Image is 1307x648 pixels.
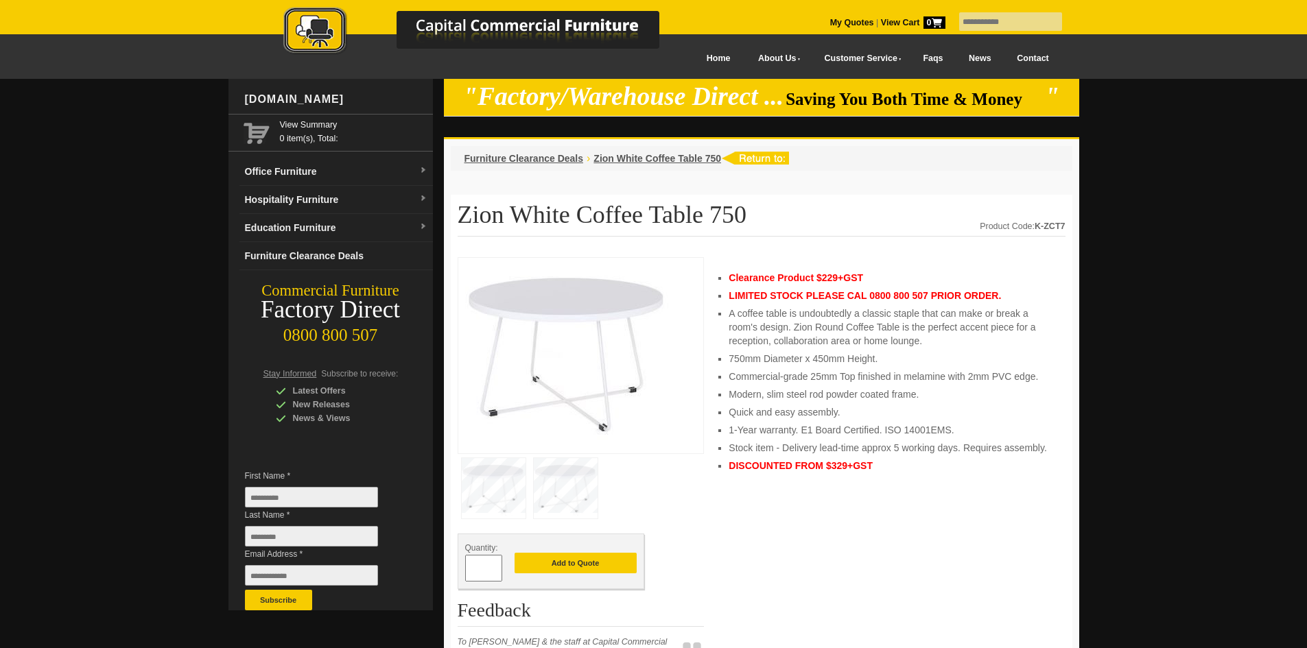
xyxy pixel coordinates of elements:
img: dropdown [419,223,427,231]
div: Factory Direct [228,300,433,320]
img: return to [721,152,789,165]
a: Furniture Clearance Deals [464,153,584,164]
a: View Cart0 [878,18,945,27]
a: Contact [1004,43,1061,74]
span: First Name * [245,469,399,483]
span: LIMITED STOCK PLEASE CAL 0800 800 507 PRIOR ORDER. [729,290,1001,301]
li: Modern, slim steel rod powder coated frame. [729,387,1051,401]
a: View Summary [280,118,427,132]
strong: DISCOUNTED FROM $329+GST [729,460,873,471]
input: First Name * [245,487,378,507]
li: A coffee table is undoubtedly a classic staple that can make or break a room's design. Zion Round... [729,307,1051,348]
li: Commercial-grade 25mm Top finished in melamine with 2mm PVC edge. [729,370,1051,383]
a: Furniture Clearance Deals [239,242,433,270]
li: › [587,152,590,165]
span: 0 [923,16,945,29]
img: Zion White Coffee Table 750 [465,265,671,442]
button: Subscribe [245,590,312,610]
div: New Releases [276,398,406,411]
strong: K-ZCT7 [1035,221,1065,231]
h2: Feedback [458,600,705,627]
div: Commercial Furniture [228,281,433,300]
span: Saving You Both Time & Money [786,90,1043,108]
span: Stock item - Delivery lead-time approx 5 working days. Requires assembly. [729,442,1046,453]
a: News [956,43,1004,74]
h1: Zion White Coffee Table 750 [458,202,1065,237]
img: Capital Commercial Furniture Logo [246,7,726,57]
div: News & Views [276,411,406,425]
a: Office Furnituredropdown [239,158,433,186]
img: dropdown [419,195,427,203]
span: Clearance Product $229+GST [729,272,863,283]
button: Add to Quote [515,553,637,573]
span: 0 item(s), Total: [280,118,427,143]
li: 1-Year warranty. E1 Board Certified. ISO 14001EMS. [729,423,1051,437]
a: My Quotes [830,18,874,27]
a: About Us [743,43,809,74]
li: 750mm Diameter x 450mm Height. [729,352,1051,365]
div: Latest Offers [276,384,406,398]
em: "Factory/Warehouse Direct ... [463,82,784,110]
em: " [1045,82,1059,110]
a: Education Furnituredropdown [239,214,433,242]
a: Capital Commercial Furniture Logo [246,7,726,61]
span: Stay Informed [263,369,317,379]
a: Customer Service [809,43,910,74]
div: 0800 800 507 [228,319,433,345]
a: Faqs [910,43,956,74]
div: [DOMAIN_NAME] [239,79,433,120]
a: Hospitality Furnituredropdown [239,186,433,214]
span: Quantity: [465,543,498,553]
li: Quick and easy assembly. [729,405,1051,419]
div: Product Code: [980,219,1065,233]
strong: View Cart [881,18,945,27]
span: Last Name * [245,508,399,522]
span: Subscribe to receive: [321,369,398,379]
input: Last Name * [245,526,378,547]
a: Zion White Coffee Table 750 [593,153,721,164]
img: dropdown [419,167,427,175]
span: Email Address * [245,547,399,561]
input: Email Address * [245,565,378,586]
